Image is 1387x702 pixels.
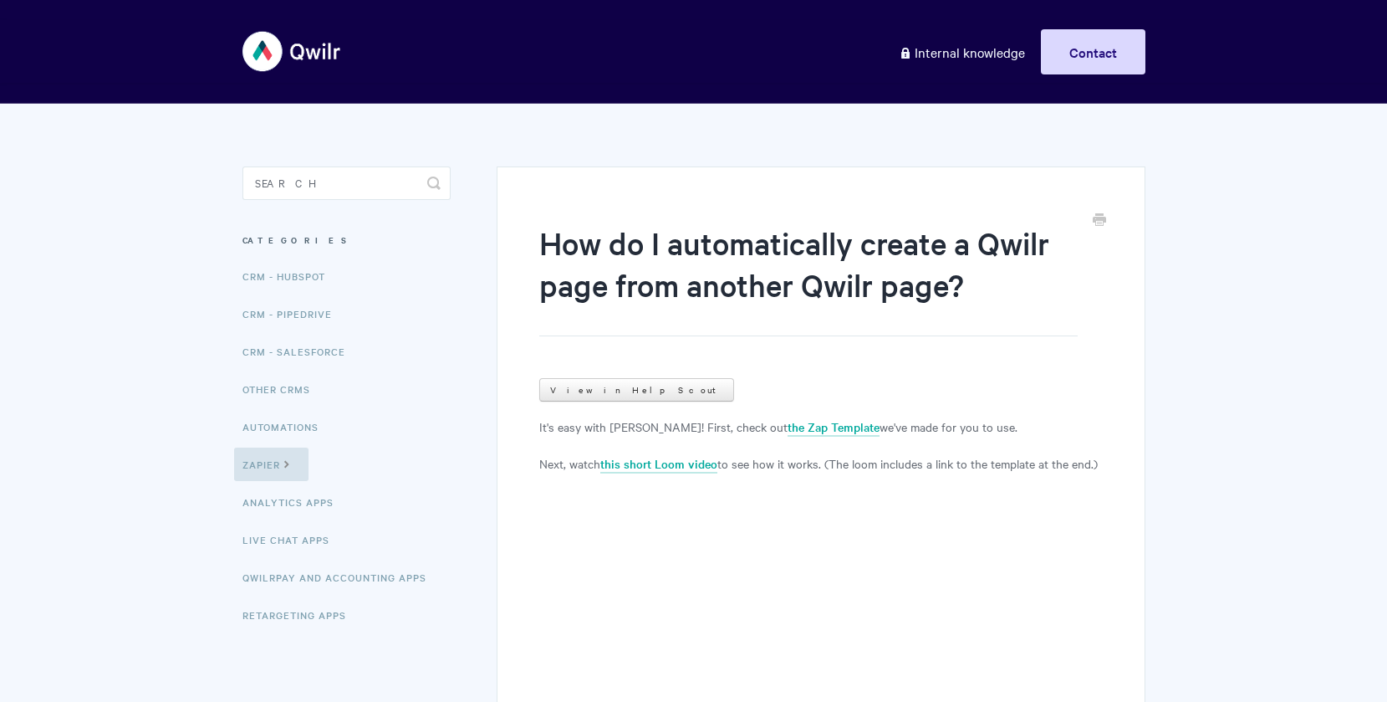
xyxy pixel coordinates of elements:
[886,29,1038,74] a: Internal knowledge
[242,372,323,406] a: Other CRMs
[1093,212,1106,230] a: Print this Article
[242,410,331,443] a: Automations
[234,448,309,481] a: Zapier
[242,485,346,519] a: Analytics Apps
[539,453,1102,474] p: Next, watch to see how it works. (The loom includes a link to the template at the end.)
[539,222,1077,336] h1: How do I automatically create a Qwilr page from another Qwilr page?
[242,598,359,632] a: Retargeting Apps
[242,335,358,368] a: CRM - Salesforce
[539,417,1102,437] p: It's easy with [PERSON_NAME]! First, check out we've made for you to use.
[242,259,338,293] a: CRM - HubSpot
[242,561,439,594] a: QwilrPay and Accounting Apps
[242,20,342,83] img: Qwilr Help Center
[1041,29,1145,74] a: Contact
[600,455,717,474] a: this short Loom video
[242,297,344,331] a: CRM - Pipedrive
[242,523,342,556] a: Live Chat Apps
[242,167,451,200] input: Search
[539,378,734,402] a: View in Help Scout
[242,225,451,255] h3: Categories
[788,418,880,437] a: the Zap Template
